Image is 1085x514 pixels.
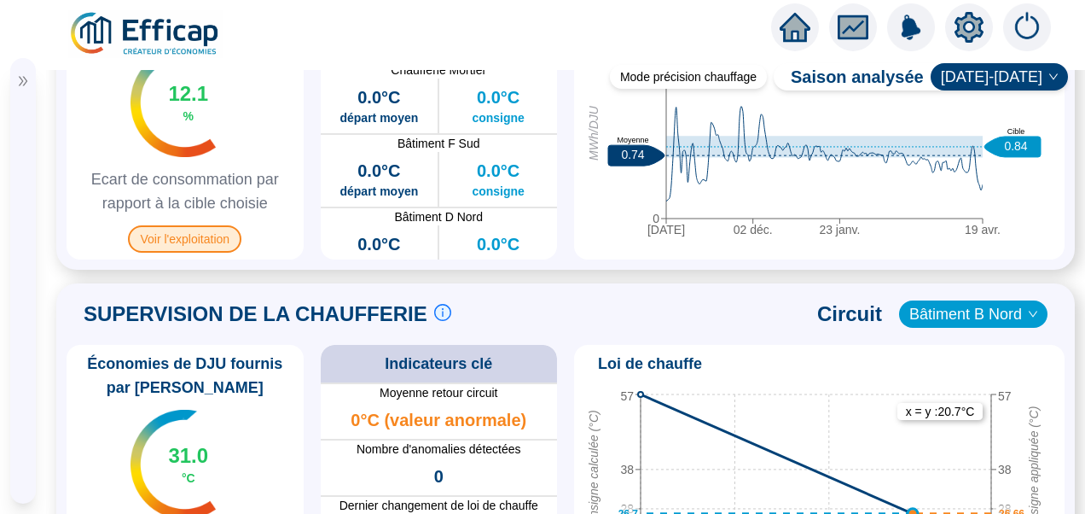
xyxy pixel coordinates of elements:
[131,48,217,157] img: indicateur températures
[477,85,519,109] span: 0.0°C
[620,463,634,476] tspan: 38
[472,256,524,273] span: consigne
[965,223,1001,237] tspan: 19 avr.
[357,159,400,183] span: 0.0°C
[617,136,648,144] text: Moyenne
[838,12,868,43] span: fund
[998,463,1012,476] tspan: 38
[357,85,400,109] span: 0.0°C
[941,64,1058,90] span: 2024-2025
[477,159,519,183] span: 0.0°C
[1003,3,1051,51] img: alerts
[819,223,860,237] tspan: 23 janv.
[1007,127,1025,136] text: Cible
[621,148,644,161] text: 0.74
[598,352,702,376] span: Loi de chauffe
[610,65,767,89] div: Mode précision chauffage
[168,80,208,108] span: 12.1
[321,384,558,401] span: Moyenne retour circuit
[434,304,451,321] span: info-circle
[183,108,194,125] span: %
[321,135,558,152] span: Bâtiment F Sud
[68,10,223,58] img: efficap energie logo
[84,301,427,328] span: SUPERVISION DE LA CHAUFFERIE
[321,61,558,79] span: Chaufferie Mortier
[351,408,526,432] span: 0°C (valeur anormale)
[472,109,524,126] span: consigne
[909,301,1037,327] span: Bâtiment B Nord
[339,183,418,200] span: départ moyen
[817,301,882,328] span: Circuit
[1028,309,1038,319] span: down
[182,470,195,487] span: °C
[128,225,241,253] span: Voir l'exploitation
[906,405,975,418] text: x = y : 20.7 °C
[434,464,444,488] span: 0
[780,12,810,43] span: home
[168,442,208,470] span: 31.0
[734,223,773,237] tspan: 02 déc.
[774,65,924,89] span: Saison analysée
[587,105,601,161] tspan: MWh/DJU
[73,352,297,400] span: Économies de DJU fournis par [PERSON_NAME]
[1004,138,1027,152] text: 0.84
[339,256,418,273] span: départ moyen
[357,232,400,256] span: 0.0°C
[653,212,659,225] tspan: 0
[339,109,418,126] span: départ moyen
[647,223,685,237] tspan: [DATE]
[321,441,558,458] span: Nombre d'anomalies détectées
[385,352,492,376] span: Indicateurs clé
[477,232,519,256] span: 0.0°C
[954,12,984,43] span: setting
[321,497,558,514] span: Dernier changement de loi de chauffe
[998,389,1012,403] tspan: 57
[472,183,524,200] span: consigne
[17,75,29,87] span: double-right
[887,3,935,51] img: alerts
[1048,72,1059,82] span: down
[73,167,297,215] span: Ecart de consommation par rapport à la cible choisie
[321,208,558,225] span: Bâtiment D Nord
